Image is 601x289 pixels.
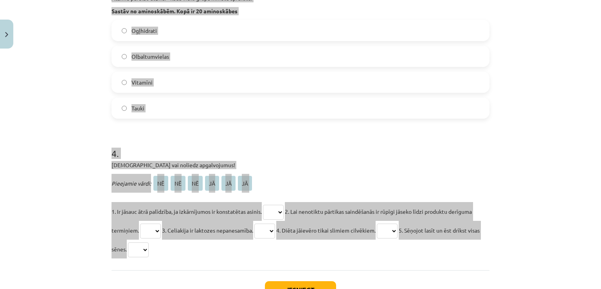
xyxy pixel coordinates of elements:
span: 3. Celiakija ir laktozes nepanesamība. [162,227,253,234]
input: Tauki [122,106,127,111]
span: Ogļhidrati [131,27,157,35]
span: NĒ [153,176,168,191]
span: JĀ [205,176,219,191]
span: 4. Diēta jāievēro tikai slimiem cilvēkiem. [276,227,376,234]
span: Tauki [131,104,144,112]
strong: Sastāv no aminoskābēm. Kopā ir 20 aminoskābes [112,7,238,14]
span: NĒ [171,176,185,191]
input: Olbaltumvielas [122,54,127,59]
img: icon-close-lesson-0947bae3869378f0d4975bcd49f059093ad1ed9edebbc8119c70593378902aed.svg [5,32,8,37]
h1: 4 . [112,134,489,159]
span: Pieejamie vārdi: [112,180,151,187]
span: 1. Ir jāsauc ātrā palīdzība, ja izkārnījumos ir konstatētas asinis. [112,208,262,215]
span: Olbaltumvielas [131,52,169,61]
span: 2. Lai nenotiktu pārtikas saindēšanās ir rūpīgi jāseko līdzi produktu derīguma termiņiem. [112,208,472,234]
span: JĀ [238,176,252,191]
input: Ogļhidrati [122,28,127,33]
span: Vitamīni [131,78,153,87]
span: JĀ [221,176,236,191]
p: [DEMOGRAPHIC_DATA] vai noliedz apgalvojumus! [112,161,489,169]
span: NĒ [188,176,203,191]
input: Vitamīni [122,80,127,85]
